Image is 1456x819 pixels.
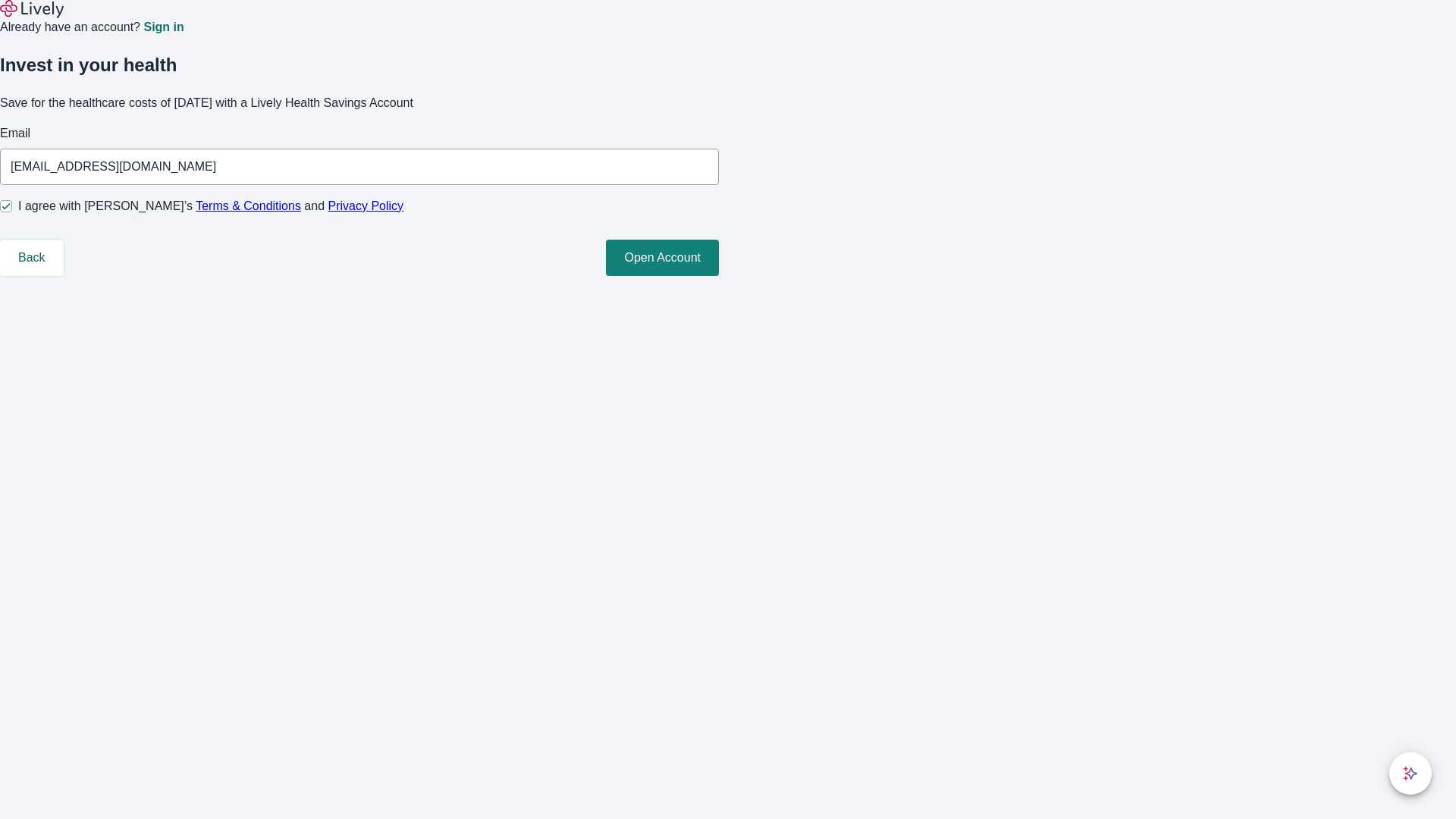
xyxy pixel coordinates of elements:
svg: Lively AI Assistant [1403,766,1418,781]
span: I agree with [PERSON_NAME]’s and [18,197,403,215]
a: Terms & Conditions [196,199,301,212]
button: Open Account [606,240,719,276]
a: Sign in [143,21,184,33]
a: Privacy Policy [328,199,404,212]
button: chat [1389,752,1432,795]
